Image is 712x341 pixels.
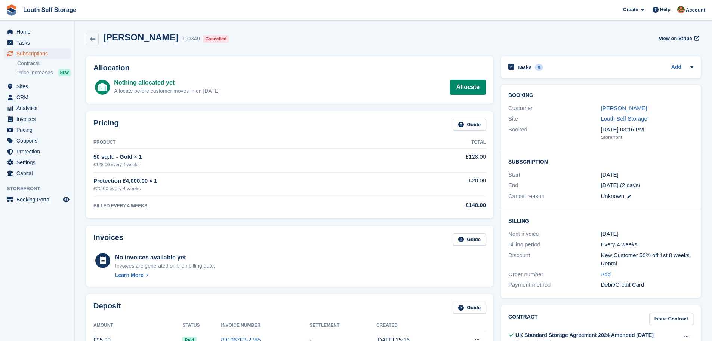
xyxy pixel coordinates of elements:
[508,230,601,238] div: Next invoice
[16,157,61,168] span: Settings
[601,134,693,141] div: Storefront
[508,270,601,279] div: Order number
[623,6,638,13] span: Create
[16,146,61,157] span: Protection
[660,6,671,13] span: Help
[4,92,71,103] a: menu
[16,92,61,103] span: CRM
[508,125,601,141] div: Booked
[4,194,71,205] a: menu
[508,92,693,98] h2: Booking
[4,114,71,124] a: menu
[4,37,71,48] a: menu
[93,119,119,131] h2: Pricing
[601,251,693,268] div: New Customer 50% off 1st 8 weeks Rental
[517,64,532,71] h2: Tasks
[309,320,376,332] th: Settlement
[656,32,701,45] a: View on Stripe
[508,217,693,224] h2: Billing
[601,270,611,279] a: Add
[93,203,391,209] div: BILLED EVERY 4 WEEKS
[4,157,71,168] a: menu
[114,87,219,95] div: Allocate before customer moves in on [DATE]
[508,240,601,249] div: Billing period
[93,161,391,168] div: £128.00 every 4 weeks
[114,78,219,87] div: Nothing allocated yet
[686,6,705,14] span: Account
[508,192,601,201] div: Cancel reason
[16,48,61,59] span: Subscriptions
[115,262,215,270] div: Invoices are generated on their billing date.
[508,251,601,268] div: Discount
[450,80,486,95] a: Allocate
[16,81,61,92] span: Sites
[601,115,647,122] a: Louth Self Storage
[515,331,654,339] div: UK Standard Storage Agreement 2024 Amended [DATE]
[671,63,681,72] a: Add
[4,168,71,179] a: menu
[601,281,693,289] div: Debit/Credit Card
[4,103,71,113] a: menu
[601,240,693,249] div: Every 4 weeks
[376,320,451,332] th: Created
[508,104,601,113] div: Customer
[20,4,79,16] a: Louth Self Storage
[4,146,71,157] a: menu
[16,168,61,179] span: Capital
[649,313,693,325] a: Issue Contract
[221,320,310,332] th: Invoice Number
[677,6,685,13] img: Andy Smith
[535,64,543,71] div: 0
[4,27,71,37] a: menu
[93,233,123,246] h2: Invoices
[4,48,71,59] a: menu
[181,34,200,43] div: 100349
[391,201,486,210] div: £148.00
[508,281,601,289] div: Payment method
[62,195,71,204] a: Preview store
[453,302,486,314] a: Guide
[16,125,61,135] span: Pricing
[6,4,17,16] img: stora-icon-8386f47178a22dfd0bd8f6a31ec36ba5ce8667c1dd55bd0f319d3a0aa187defe.svg
[601,125,693,134] div: [DATE] 03:16 PM
[16,103,61,113] span: Analytics
[115,271,143,279] div: Learn More
[601,230,693,238] div: [DATE]
[453,119,486,131] a: Guide
[659,35,692,42] span: View on Stripe
[453,233,486,246] a: Guide
[93,320,182,332] th: Amount
[16,194,61,205] span: Booking Portal
[93,302,121,314] h2: Deposit
[508,158,693,165] h2: Subscription
[58,69,71,76] div: NEW
[93,185,391,192] div: £20.00 every 4 weeks
[16,37,61,48] span: Tasks
[16,27,61,37] span: Home
[93,137,391,149] th: Product
[601,193,625,199] span: Unknown
[601,182,641,188] span: [DATE] (2 days)
[601,105,647,111] a: [PERSON_NAME]
[508,313,538,325] h2: Contract
[508,181,601,190] div: End
[508,171,601,179] div: Start
[115,271,215,279] a: Learn More
[17,60,71,67] a: Contracts
[4,81,71,92] a: menu
[103,32,178,42] h2: [PERSON_NAME]
[115,253,215,262] div: No invoices available yet
[17,68,71,77] a: Price increases NEW
[182,320,221,332] th: Status
[601,171,619,179] time: 2025-08-13 23:00:00 UTC
[7,185,74,192] span: Storefront
[93,177,391,185] div: Protection £4,000.00 × 1
[93,64,486,72] h2: Allocation
[4,136,71,146] a: menu
[16,114,61,124] span: Invoices
[508,115,601,123] div: Site
[4,125,71,135] a: menu
[203,35,229,43] div: Cancelled
[17,69,53,76] span: Price increases
[391,149,486,172] td: £128.00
